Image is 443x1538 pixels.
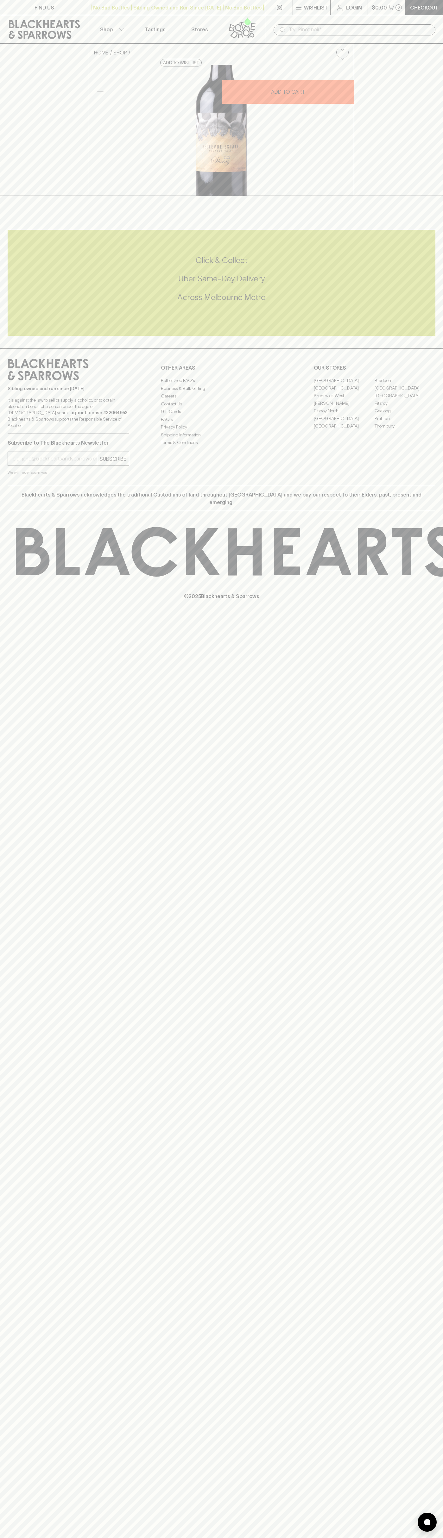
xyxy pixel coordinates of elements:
[8,255,435,266] h5: Click & Collect
[89,65,354,196] img: 39721.png
[100,455,126,463] p: SUBSCRIBE
[424,1519,430,1525] img: bubble-icon
[222,80,354,104] button: ADD TO CART
[375,399,435,407] a: Fitzroy
[161,439,282,447] a: Terms & Conditions
[94,50,109,55] a: HOME
[8,397,129,428] p: It is against the law to sell or supply alcohol to, or to obtain alcohol on behalf of a person un...
[314,407,375,415] a: Fitzroy North
[161,416,282,423] a: FAQ's
[8,469,129,476] p: We will never spam you
[8,292,435,303] h5: Across Melbourne Metro
[8,439,129,447] p: Subscribe to The Blackhearts Newsletter
[13,454,97,464] input: e.g. jane@blackheartsandsparrows.com.au
[8,230,435,336] div: Call to action block
[161,400,282,408] a: Contact Us
[69,410,128,415] strong: Liquor License #32064953
[314,399,375,407] a: [PERSON_NAME]
[397,6,400,9] p: 0
[145,26,165,33] p: Tastings
[100,26,113,33] p: Shop
[161,364,282,372] p: OTHER AREAS
[375,407,435,415] a: Geelong
[133,15,177,43] a: Tastings
[161,385,282,392] a: Business & Bulk Gifting
[314,364,435,372] p: OUR STORES
[375,392,435,399] a: [GEOGRAPHIC_DATA]
[334,46,351,62] button: Add to wishlist
[97,452,129,466] button: SUBSCRIBE
[375,422,435,430] a: Thornbury
[372,4,387,11] p: $0.00
[161,431,282,439] a: Shipping Information
[35,4,54,11] p: FIND US
[89,15,133,43] button: Shop
[8,385,129,392] p: Sibling owned and run since [DATE]
[191,26,208,33] p: Stores
[113,50,127,55] a: SHOP
[161,423,282,431] a: Privacy Policy
[314,384,375,392] a: [GEOGRAPHIC_DATA]
[160,59,202,66] button: Add to wishlist
[410,4,439,11] p: Checkout
[161,377,282,385] a: Bottle Drop FAQ's
[314,392,375,399] a: Brunswick West
[375,384,435,392] a: [GEOGRAPHIC_DATA]
[304,4,328,11] p: Wishlist
[271,88,305,96] p: ADD TO CART
[161,392,282,400] a: Careers
[314,415,375,422] a: [GEOGRAPHIC_DATA]
[314,377,375,384] a: [GEOGRAPHIC_DATA]
[12,491,431,506] p: Blackhearts & Sparrows acknowledges the traditional Custodians of land throughout [GEOGRAPHIC_DAT...
[375,415,435,422] a: Prahran
[177,15,222,43] a: Stores
[161,408,282,416] a: Gift Cards
[375,377,435,384] a: Braddon
[314,422,375,430] a: [GEOGRAPHIC_DATA]
[8,273,435,284] h5: Uber Same-Day Delivery
[289,25,430,35] input: Try "Pinot noir"
[346,4,362,11] p: Login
